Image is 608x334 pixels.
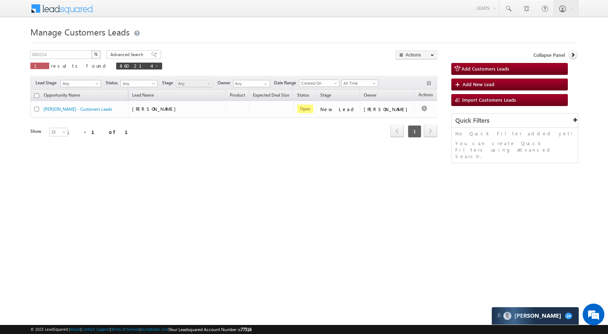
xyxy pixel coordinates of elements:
span: 77516 [241,327,252,332]
p: No Quick Filter added yet! [455,130,574,137]
a: Any [60,80,101,87]
span: [PERSON_NAME] [132,106,180,112]
span: 1 [34,63,46,69]
span: 25 [50,129,69,135]
input: Check all records [34,93,39,98]
span: Collapse Panel [533,52,565,58]
a: Acceptable Use [140,327,168,331]
a: 25 [49,128,68,136]
a: Contact Support [81,327,110,331]
span: Expected Deal Size [253,92,289,98]
span: All Time [342,80,376,86]
span: Lead Name [128,91,157,101]
button: Actions [396,50,437,59]
span: Product [230,92,245,98]
span: Stage [320,92,331,98]
a: Created On [299,80,339,87]
a: Show All Items [260,80,269,88]
span: Owner [364,92,376,98]
div: Quick Filters [452,114,578,128]
span: Any [61,80,98,87]
a: Expected Deal Size [249,91,293,101]
a: About [70,327,80,331]
a: [PERSON_NAME] - Customers Leads [43,106,112,112]
span: Date Range [274,80,299,86]
span: Open [297,105,313,113]
p: You can create Quick Filters using Advanced Search. [455,140,574,160]
a: All Time [341,80,378,87]
span: Advanced Search [110,51,145,58]
span: 860214 [120,63,151,69]
span: prev [390,125,404,137]
span: Your Leadsquared Account Number is [169,327,252,332]
span: next [424,125,437,137]
div: Show [30,128,43,135]
a: Status [294,91,313,101]
span: Created On [299,80,337,86]
span: Status [106,80,121,86]
a: next [424,126,437,137]
span: Opportunity Name [44,92,80,98]
a: Any [121,80,157,87]
span: 20 [565,313,572,319]
span: Any [176,80,211,87]
span: 1 [408,125,421,138]
span: Stage [162,80,176,86]
img: Search [94,52,98,56]
span: Lead Stage [35,80,59,86]
span: results found [51,63,109,69]
input: Type to Search [233,80,270,87]
a: Terms of Service [111,327,139,331]
div: carter-dragCarter[PERSON_NAME]20 [491,307,579,325]
img: carter-drag [496,312,502,318]
span: Actions [415,91,436,100]
a: Stage [317,91,335,101]
div: New Lead [320,106,356,113]
span: © 2025 LeadSquared | | | | | [30,326,252,333]
span: Add New Lead [463,81,494,87]
a: Any [176,80,213,87]
div: [PERSON_NAME] [364,106,411,113]
a: Opportunity Name [40,91,84,101]
span: Import Customers Leads [462,97,516,103]
a: prev [390,126,404,137]
div: 1 - 1 of 1 [67,128,136,136]
span: Owner [218,80,233,86]
span: Any [121,80,155,87]
span: Add Customers Leads [461,65,509,72]
span: Manage Customers Leads [30,26,130,38]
